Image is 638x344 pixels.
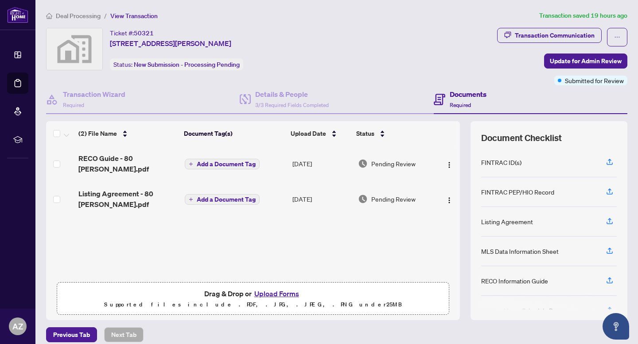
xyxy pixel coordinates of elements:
[481,276,548,286] div: RECO Information Guide
[515,28,595,42] div: Transaction Communication
[497,28,602,43] button: Transaction Communication
[446,197,453,204] img: Logo
[255,89,329,99] h4: Details & People
[442,157,456,171] button: Logo
[75,121,181,146] th: (2) File Name
[134,29,154,37] span: 50321
[289,181,354,217] td: [DATE]
[565,76,624,85] span: Submitted for Review
[614,34,620,40] span: ellipsis
[7,7,28,23] img: logo
[481,246,559,256] div: MLS Data Information Sheet
[47,28,102,70] img: svg%3e
[63,89,125,99] h4: Transaction Wizard
[110,38,231,49] span: [STREET_ADDRESS][PERSON_NAME]
[12,320,23,333] span: AZ
[185,158,260,170] button: Add a Document Tag
[481,132,562,144] span: Document Checklist
[104,327,144,342] button: Next Tab
[104,11,107,21] li: /
[185,194,260,205] button: Add a Document Tag
[481,157,521,167] div: FINTRAC ID(s)
[46,327,97,342] button: Previous Tab
[78,153,178,174] span: RECO Guide - 80 [PERSON_NAME].pdf
[185,159,260,169] button: Add a Document Tag
[110,58,243,70] div: Status:
[46,13,52,19] span: home
[204,288,302,299] span: Drag & Drop or
[53,328,90,342] span: Previous Tab
[252,288,302,299] button: Upload Forms
[62,299,443,310] p: Supported files include .PDF, .JPG, .JPEG, .PNG under 25 MB
[358,159,368,168] img: Document Status
[450,102,471,108] span: Required
[78,129,117,138] span: (2) File Name
[539,11,627,21] article: Transaction saved 19 hours ago
[481,217,533,226] div: Listing Agreement
[291,129,326,138] span: Upload Date
[63,102,84,108] span: Required
[189,197,193,202] span: plus
[197,161,256,167] span: Add a Document Tag
[544,54,627,69] button: Update for Admin Review
[353,121,434,146] th: Status
[481,187,554,197] div: FINTRAC PEP/HIO Record
[550,54,622,68] span: Update for Admin Review
[371,159,416,168] span: Pending Review
[57,283,449,315] span: Drag & Drop orUpload FormsSupported files include .PDF, .JPG, .JPEG, .PNG under25MB
[110,12,158,20] span: View Transaction
[289,146,354,181] td: [DATE]
[442,192,456,206] button: Logo
[197,196,256,203] span: Add a Document Tag
[287,121,352,146] th: Upload Date
[189,162,193,166] span: plus
[78,188,178,210] span: Listing Agreement - 80 [PERSON_NAME].pdf
[356,129,374,138] span: Status
[603,313,629,340] button: Open asap
[446,161,453,168] img: Logo
[134,61,240,69] span: New Submission - Processing Pending
[450,89,486,99] h4: Documents
[56,12,101,20] span: Deal Processing
[255,102,329,108] span: 3/3 Required Fields Completed
[110,28,154,38] div: Ticket #:
[180,121,287,146] th: Document Tag(s)
[358,194,368,204] img: Document Status
[371,194,416,204] span: Pending Review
